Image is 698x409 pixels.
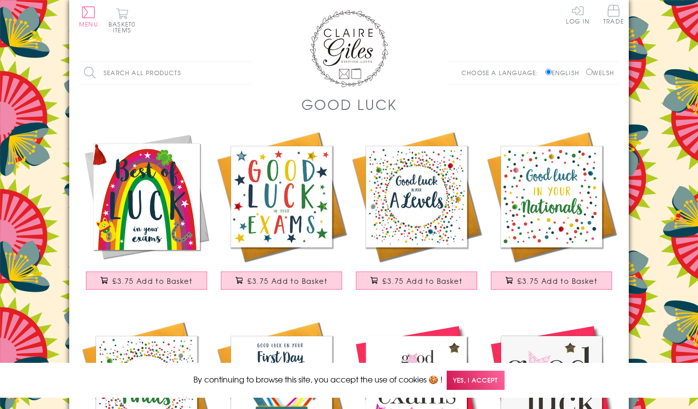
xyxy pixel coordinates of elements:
[461,68,543,77] p: Choose a language:
[79,62,251,84] input: Search all products
[586,68,614,77] label: Welsh
[545,69,552,75] input: English
[79,129,214,264] img: Good Luck Exams Card, Rainbow, Embellished with a colourful tassel
[79,129,214,300] a: Good Luck Exams Card, Rainbow, Embellished with a colourful tassel £3.75 Add to Basket
[566,5,590,24] a: Log In
[241,62,251,84] input: Search
[79,6,98,27] button: Menu
[517,276,597,286] span: £3.75 Add to Basket
[349,129,484,264] img: A Level Good Luck Card, Dotty Circle, Embellished with pompoms
[86,272,208,290] button: £3.75 Add to Basket
[301,94,397,114] h1: Good Luck
[382,276,462,286] span: £3.75 Add to Basket
[484,129,619,300] a: Good Luck in Nationals Card, Dots, Embellished with pompoms £3.75 Add to Basket
[545,68,584,77] label: English
[586,69,592,75] input: Welsh
[113,20,135,34] span: 0 items
[221,272,343,290] button: £3.75 Add to Basket
[349,129,484,300] a: A Level Good Luck Card, Dotty Circle, Embellished with pompoms £3.75 Add to Basket
[491,272,613,290] button: £3.75 Add to Basket
[247,276,327,286] span: £3.75 Add to Basket
[356,272,478,290] button: £3.75 Add to Basket
[112,276,192,286] span: £3.75 Add to Basket
[214,129,349,264] img: Exam Good Luck Card, Stars, Embellished with pompoms
[79,20,98,28] span: Menu
[108,8,135,33] button: Basket0 items
[214,129,349,300] a: Exam Good Luck Card, Stars, Embellished with pompoms £3.75 Add to Basket
[310,10,388,87] img: Claire Giles Greetings Cards
[603,5,624,26] a: Trade
[447,371,505,390] span: Yes, I accept
[484,129,619,264] img: Good Luck in Nationals Card, Dots, Embellished with pompoms
[603,5,624,24] span: Trade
